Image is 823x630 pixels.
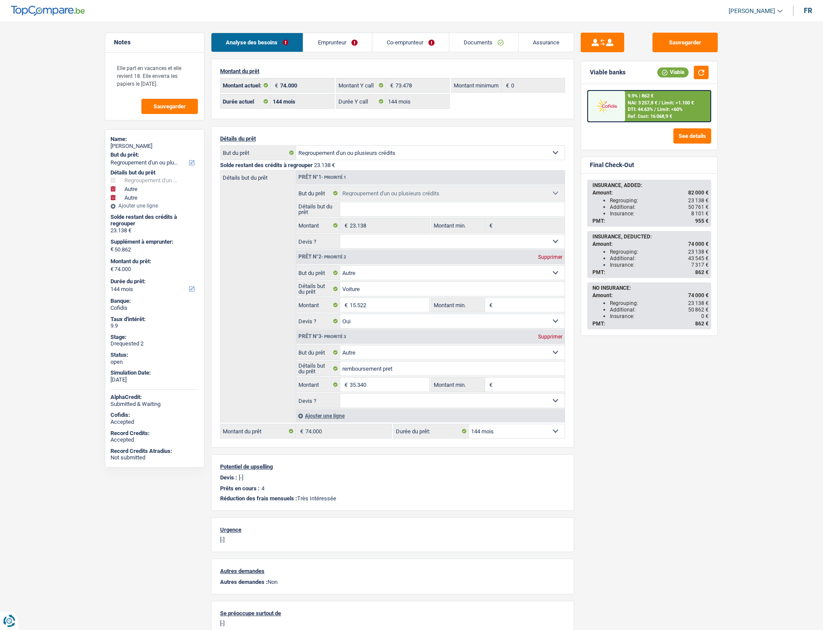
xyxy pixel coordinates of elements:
[610,300,709,306] div: Regrouping:
[296,282,340,296] label: Détails but du prêt
[110,369,199,376] div: Simulation Date:
[804,7,812,15] div: fr
[110,316,199,323] div: Taux d'intérêt:
[432,298,485,312] label: Montant min.
[110,169,199,176] div: Détails but du prêt
[220,536,565,543] p: [-]
[296,218,340,232] label: Montant
[114,39,195,46] h5: Notes
[296,345,340,359] label: But du prêt
[336,78,386,92] label: Montant Y call
[221,171,296,181] label: Détails but du prêt
[110,359,199,365] div: open
[296,314,340,328] label: Devis ?
[729,7,775,15] span: [PERSON_NAME]
[701,313,709,319] span: 0 €
[221,78,271,92] label: Montant actuel:
[110,214,199,227] div: Solde restant des crédits à regrouper
[592,190,709,196] div: Amount:
[110,278,197,285] label: Durée du prêt:
[141,99,198,114] button: Sauvegarder
[296,254,348,260] div: Prêt n°2
[110,151,197,158] label: But du prêt:
[110,436,199,443] div: Accepted
[110,394,199,401] div: AlphaCredit:
[220,495,297,502] span: Réduction des frais mensuels :
[110,203,199,209] div: Ajouter une ligne
[296,424,305,438] span: €
[452,78,502,92] label: Montant minimum
[110,454,199,461] div: Not submitted
[314,162,335,168] span: 23.138 €
[336,94,386,108] label: Durée Y call
[432,378,485,392] label: Montant min.
[220,579,565,585] p: Non
[688,292,709,298] span: 74 000 €
[610,211,709,217] div: Insurance:
[110,143,199,150] div: [PERSON_NAME]
[386,78,395,92] span: €
[449,33,518,52] a: Documents
[303,33,371,52] a: Emprunteur
[592,321,709,327] div: PMT:
[536,334,565,339] div: Supprimer
[610,255,709,261] div: Additional:
[110,376,199,383] div: [DATE]
[220,68,565,74] p: Montant du prêt
[592,234,709,240] div: INSURANCE, DEDUCTED:
[296,378,340,392] label: Montant
[485,298,495,312] span: €
[321,175,346,180] span: - Priorité 1
[296,409,565,422] div: Ajouter une ligne
[485,218,495,232] span: €
[688,255,709,261] span: 43 545 €
[592,218,709,224] div: PMT:
[688,307,709,313] span: 50 862 €
[110,401,199,408] div: Submitted & Waiting
[220,162,313,168] span: Solde restant des crédits à regrouper
[592,182,709,188] div: INSURANCE, ADDED:
[220,474,237,481] p: Devis :
[691,211,709,217] span: 8 101 €
[296,266,340,280] label: But du prêt
[221,94,271,108] label: Durée actuel
[110,322,199,329] div: 9.9
[628,100,657,106] span: NAI: 3 257,8 €
[321,255,346,259] span: - Priorité 2
[659,100,660,106] span: /
[688,249,709,255] span: 23 138 €
[688,190,709,196] span: 82 000 €
[657,107,682,112] span: Limit: <60%
[296,298,340,312] label: Montant
[296,235,340,248] label: Devis ?
[321,334,346,339] span: - Priorité 3
[110,448,199,455] div: Record Credits Atradius:
[239,474,243,481] p: [-]
[220,620,565,627] p: [-]
[110,136,199,143] div: Name:
[220,579,268,585] span: Autres demandes :
[722,4,783,18] a: [PERSON_NAME]
[519,33,574,52] a: Assurance
[592,241,709,247] div: Amount:
[110,246,114,253] span: €
[654,107,656,112] span: /
[485,378,495,392] span: €
[502,78,511,92] span: €
[110,419,199,426] div: Accepted
[610,249,709,255] div: Regrouping:
[590,69,626,76] div: Viable banks
[340,378,350,392] span: €
[220,526,565,533] p: Urgence
[432,218,485,232] label: Montant min.
[296,362,340,375] label: Détails but du prêt
[688,204,709,210] span: 50 761 €
[110,412,199,419] div: Cofidis:
[271,78,280,92] span: €
[220,135,565,142] p: Détails du prêt
[695,269,709,275] span: 862 €
[220,485,260,492] p: Prêts en cours :
[221,146,296,160] label: But du prêt
[296,174,348,180] div: Prêt n°1
[221,424,296,438] label: Montant du prêt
